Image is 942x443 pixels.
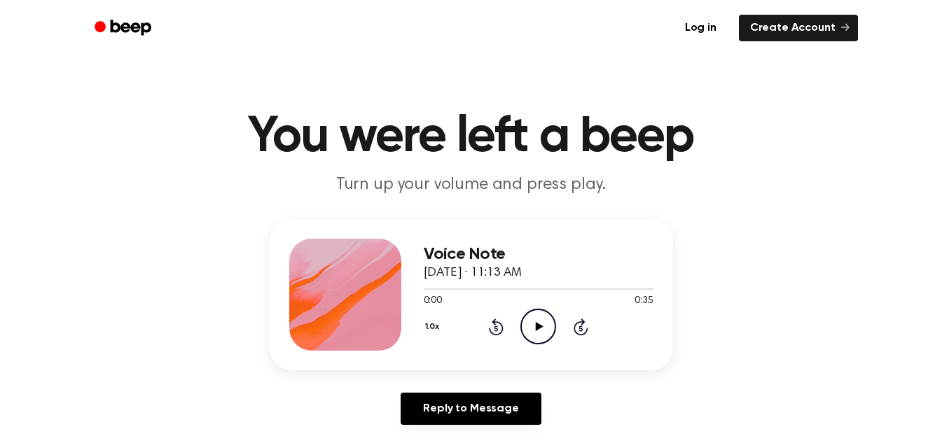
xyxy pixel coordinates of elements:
span: 0:00 [424,294,442,309]
button: 1.0x [424,315,445,339]
a: Beep [85,15,164,42]
span: [DATE] · 11:13 AM [424,267,522,279]
h3: Voice Note [424,245,653,264]
a: Create Account [739,15,858,41]
span: 0:35 [635,294,653,309]
h1: You were left a beep [113,112,830,162]
p: Turn up your volume and press play. [202,174,740,197]
a: Reply to Message [401,393,541,425]
a: Log in [671,12,730,44]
